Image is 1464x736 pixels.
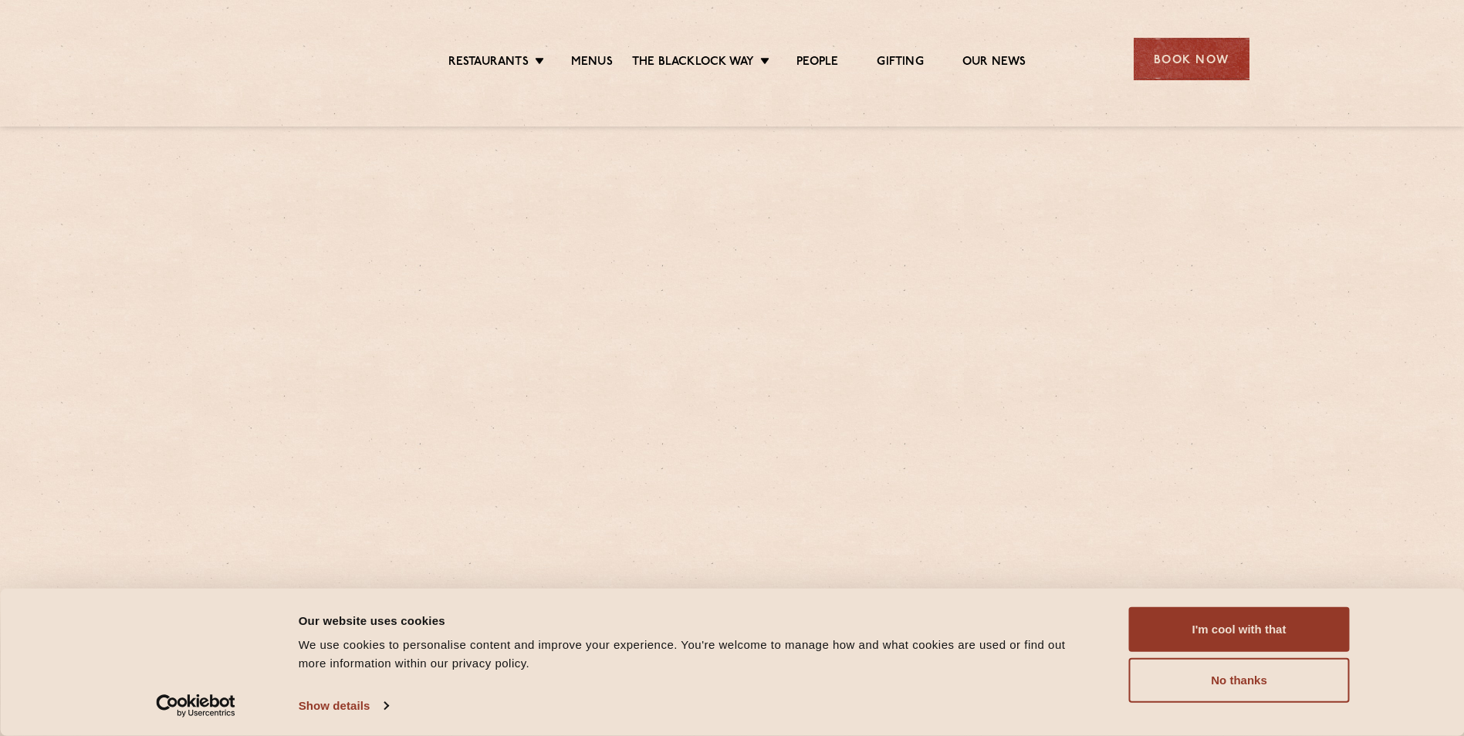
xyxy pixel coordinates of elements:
[299,694,388,717] a: Show details
[632,55,754,72] a: The Blacklock Way
[1134,38,1249,80] div: Book Now
[1129,658,1350,703] button: No thanks
[796,55,838,72] a: People
[571,55,613,72] a: Menus
[299,611,1094,630] div: Our website uses cookies
[299,636,1094,673] div: We use cookies to personalise content and improve your experience. You're welcome to manage how a...
[877,55,923,72] a: Gifting
[128,694,263,717] a: Usercentrics Cookiebot - opens in a new window
[448,55,529,72] a: Restaurants
[1129,607,1350,652] button: I'm cool with that
[962,55,1026,72] a: Our News
[215,15,349,103] img: svg%3E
